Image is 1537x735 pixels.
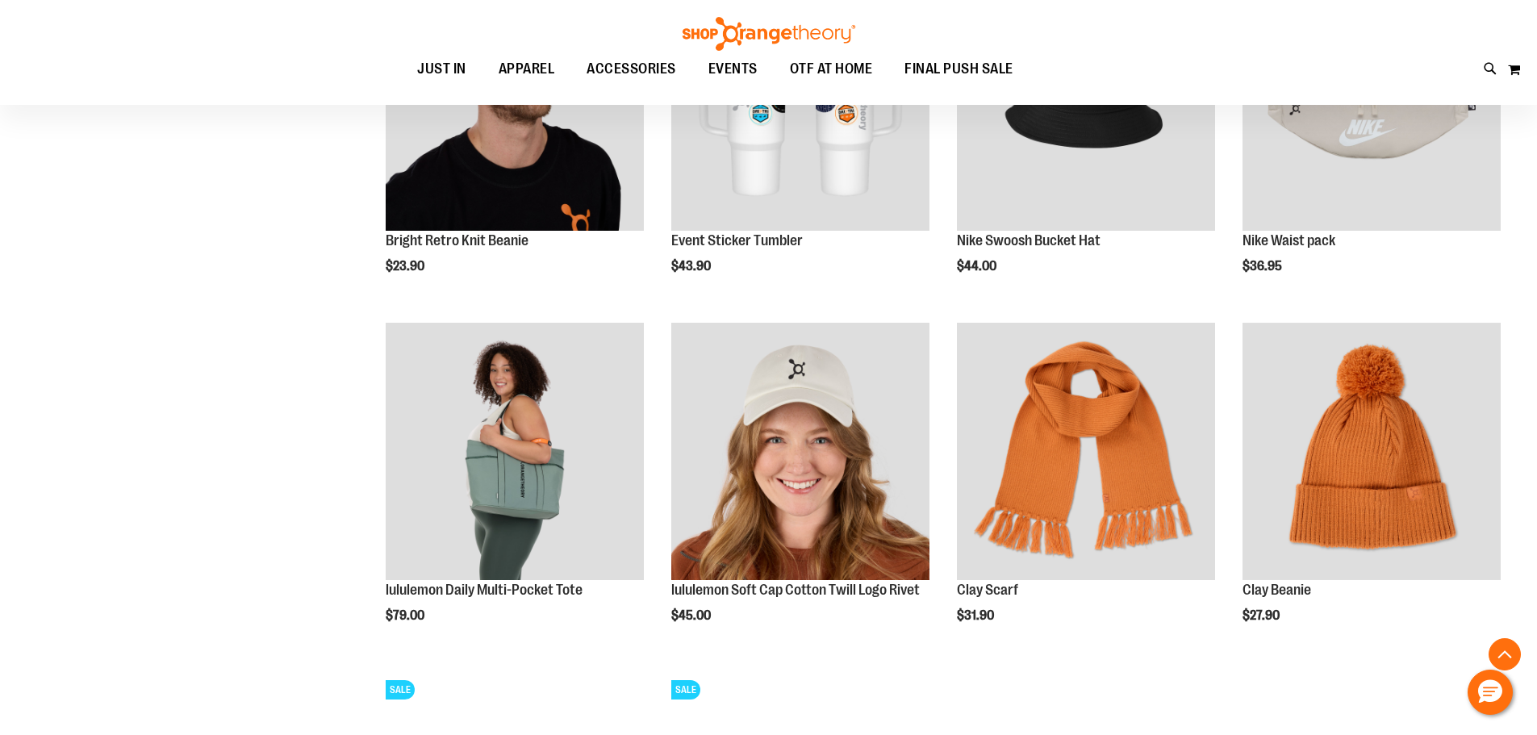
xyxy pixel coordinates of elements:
[671,680,700,700] span: SALE
[957,323,1215,583] a: Clay Scarf
[680,17,858,51] img: Shop Orangetheory
[949,315,1223,665] div: product
[386,323,644,583] a: Main view of 2024 Convention lululemon Daily Multi-Pocket Tote
[587,51,676,87] span: ACCESSORIES
[957,232,1101,248] a: Nike Swoosh Bucket Hat
[671,608,713,623] span: $45.00
[774,51,889,88] a: OTF AT HOME
[671,323,929,583] a: Main view of 2024 Convention lululemon Soft Cap Cotton Twill Logo Rivet
[1243,323,1501,581] img: Clay Beanie
[957,582,1018,598] a: Clay Scarf
[671,323,929,581] img: Main view of 2024 Convention lululemon Soft Cap Cotton Twill Logo Rivet
[1243,323,1501,583] a: Clay Beanie
[1489,638,1521,670] button: Back To Top
[692,51,774,88] a: EVENTS
[386,608,427,623] span: $79.00
[708,51,758,87] span: EVENTS
[1243,259,1284,274] span: $36.95
[1234,315,1509,665] div: product
[671,259,713,274] span: $43.90
[570,51,692,87] a: ACCESSORIES
[386,259,427,274] span: $23.90
[663,315,938,665] div: product
[417,51,466,87] span: JUST IN
[1468,670,1513,715] button: Hello, have a question? Let’s chat.
[386,582,583,598] a: lululemon Daily Multi-Pocket Tote
[888,51,1030,88] a: FINAL PUSH SALE
[671,582,920,598] a: lululemon Soft Cap Cotton Twill Logo Rivet
[401,51,482,88] a: JUST IN
[904,51,1013,87] span: FINAL PUSH SALE
[1243,232,1335,248] a: Nike Waist pack
[790,51,873,87] span: OTF AT HOME
[499,51,555,87] span: APPAREL
[386,323,644,581] img: Main view of 2024 Convention lululemon Daily Multi-Pocket Tote
[378,315,652,665] div: product
[957,259,999,274] span: $44.00
[386,680,415,700] span: SALE
[386,232,528,248] a: Bright Retro Knit Beanie
[1243,582,1311,598] a: Clay Beanie
[482,51,571,88] a: APPAREL
[957,608,996,623] span: $31.90
[957,323,1215,581] img: Clay Scarf
[671,232,803,248] a: Event Sticker Tumbler
[1243,608,1282,623] span: $27.90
